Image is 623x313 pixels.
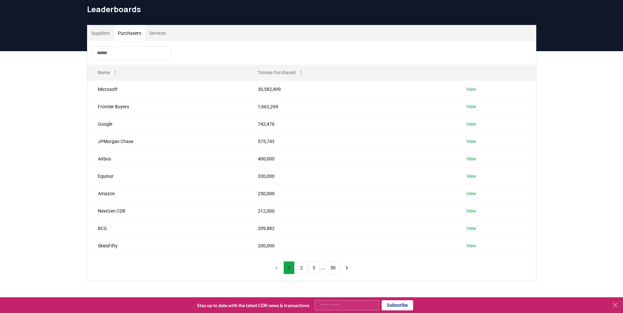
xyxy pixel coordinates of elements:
[247,98,456,115] td: 1,662,269
[247,133,456,150] td: 575,743
[87,167,248,185] td: Equinor
[87,25,114,41] button: Suppliers
[87,237,248,254] td: SkiesFifty
[341,261,352,274] button: next page
[87,150,248,167] td: Airbus
[296,261,307,274] button: 2
[87,185,248,202] td: Amazon
[247,150,456,167] td: 400,000
[87,115,248,133] td: Google
[87,4,536,14] h1: Leaderboards
[87,219,248,237] td: BCG
[321,264,325,272] li: ...
[466,242,476,249] a: View
[466,173,476,179] a: View
[466,156,476,162] a: View
[247,80,456,98] td: 30,582,909
[253,66,309,79] button: Tonnes Purchased
[466,138,476,145] a: View
[466,103,476,110] a: View
[247,185,456,202] td: 250,000
[466,121,476,127] a: View
[247,167,456,185] td: 330,000
[326,261,340,274] button: 50
[87,133,248,150] td: JPMorgan Chase
[247,202,456,219] td: 212,000
[283,261,295,274] button: 1
[247,115,456,133] td: 742,476
[466,208,476,214] a: View
[114,25,145,41] button: Purchasers
[466,225,476,232] a: View
[145,25,170,41] button: Services
[87,80,248,98] td: Microsoft
[308,261,320,274] button: 3
[93,66,123,79] button: Name
[247,237,456,254] td: 200,000
[87,98,248,115] td: Frontier Buyers
[247,219,456,237] td: 209,882
[466,86,476,93] a: View
[466,190,476,197] a: View
[87,202,248,219] td: NextGen CDR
